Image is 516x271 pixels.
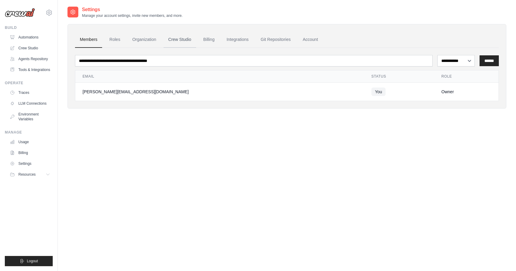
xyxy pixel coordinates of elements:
[199,32,219,48] a: Billing
[164,32,196,48] a: Crew Studio
[75,32,102,48] a: Members
[7,109,53,124] a: Environment Variables
[5,25,53,30] div: Build
[7,137,53,147] a: Usage
[18,172,36,177] span: Resources
[256,32,296,48] a: Git Repositories
[364,70,434,83] th: Status
[7,159,53,168] a: Settings
[5,81,53,85] div: Operate
[82,6,183,13] h2: Settings
[7,99,53,108] a: LLM Connections
[7,32,53,42] a: Automations
[5,130,53,135] div: Manage
[127,32,161,48] a: Organization
[371,88,386,96] span: You
[298,32,323,48] a: Account
[222,32,253,48] a: Integrations
[7,54,53,64] a: Agents Repository
[441,89,491,95] div: Owner
[83,89,357,95] div: [PERSON_NAME][EMAIL_ADDRESS][DOMAIN_NAME]
[27,259,38,263] span: Logout
[105,32,125,48] a: Roles
[7,170,53,179] button: Resources
[7,43,53,53] a: Crew Studio
[7,88,53,97] a: Traces
[82,13,183,18] p: Manage your account settings, invite new members, and more.
[434,70,499,83] th: Role
[5,256,53,266] button: Logout
[7,65,53,75] a: Tools & Integrations
[75,70,364,83] th: Email
[7,148,53,158] a: Billing
[5,8,35,17] img: Logo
